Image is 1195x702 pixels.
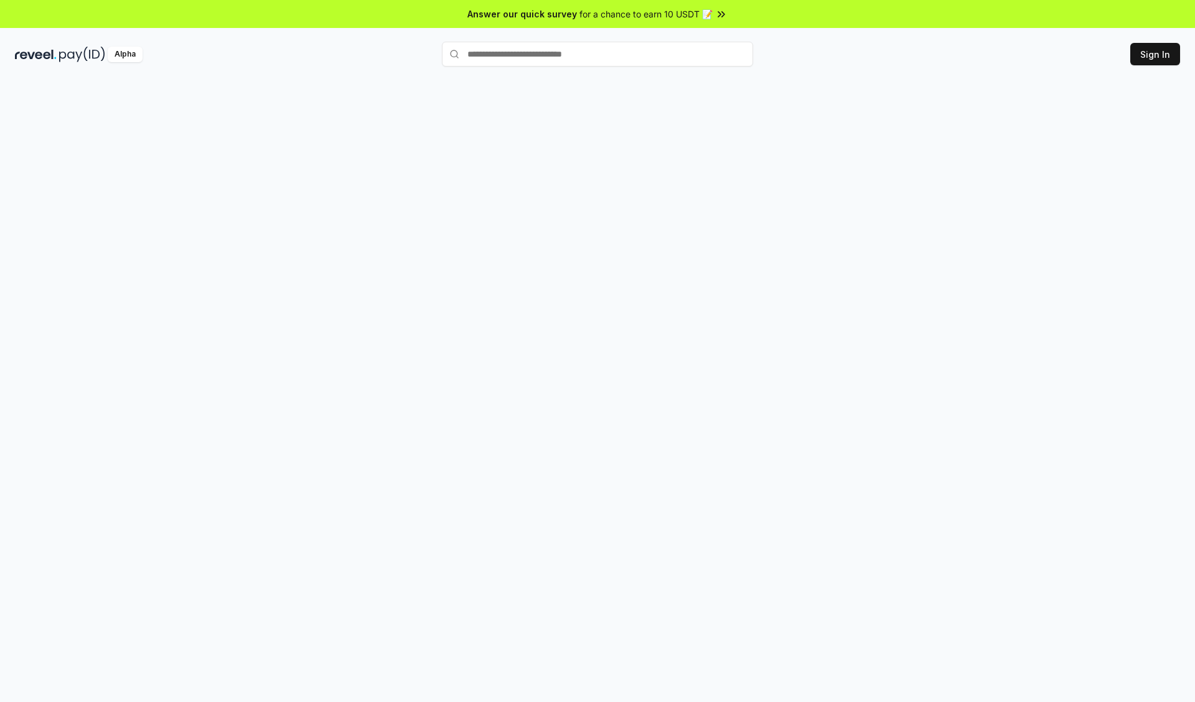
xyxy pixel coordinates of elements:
img: reveel_dark [15,47,57,62]
div: Alpha [108,47,143,62]
button: Sign In [1130,43,1180,65]
span: for a chance to earn 10 USDT 📝 [579,7,713,21]
img: pay_id [59,47,105,62]
span: Answer our quick survey [467,7,577,21]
